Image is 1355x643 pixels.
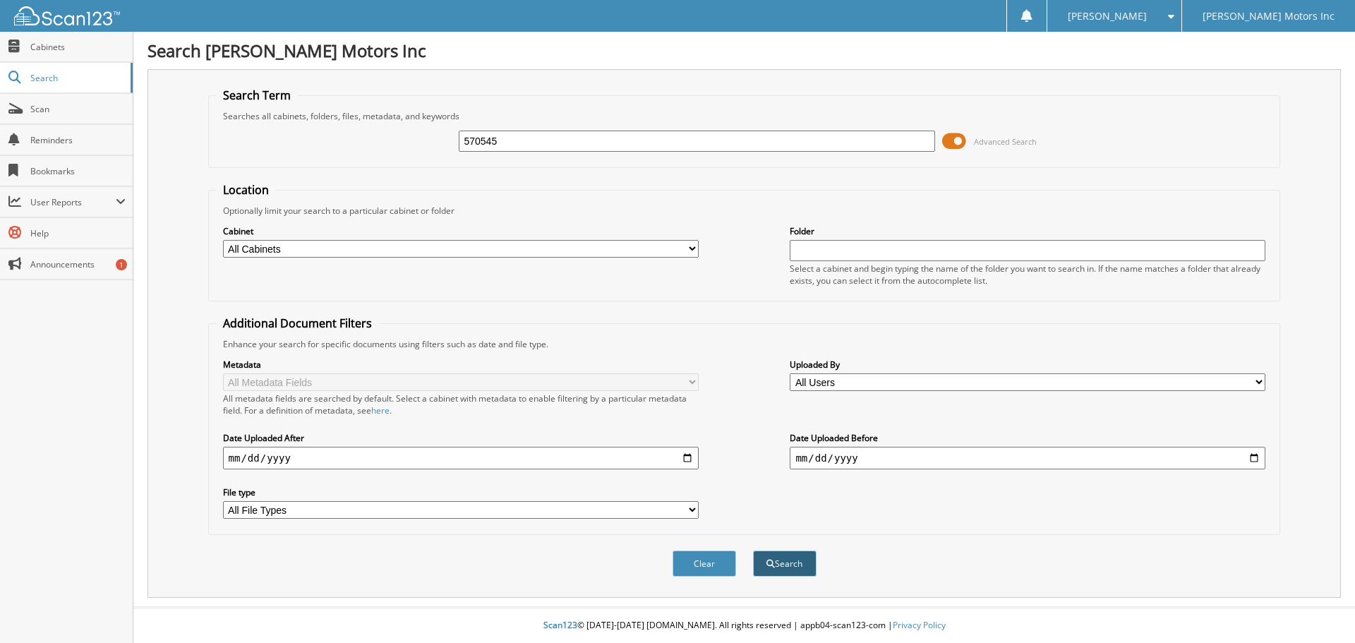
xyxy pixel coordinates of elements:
[371,404,390,416] a: here
[30,103,126,115] span: Scan
[673,551,736,577] button: Clear
[14,6,120,25] img: scan123-logo-white.svg
[790,359,1265,371] label: Uploaded By
[30,41,126,53] span: Cabinets
[790,225,1265,237] label: Folder
[223,225,699,237] label: Cabinet
[147,39,1341,62] h1: Search [PERSON_NAME] Motors Inc
[893,619,946,631] a: Privacy Policy
[30,196,116,208] span: User Reports
[216,182,276,198] legend: Location
[216,205,1273,217] div: Optionally limit your search to a particular cabinet or folder
[223,432,699,444] label: Date Uploaded After
[116,259,127,270] div: 1
[133,608,1355,643] div: © [DATE]-[DATE] [DOMAIN_NAME]. All rights reserved | appb04-scan123-com |
[30,72,124,84] span: Search
[543,619,577,631] span: Scan123
[30,134,126,146] span: Reminders
[223,447,699,469] input: start
[30,227,126,239] span: Help
[790,432,1265,444] label: Date Uploaded Before
[790,447,1265,469] input: end
[223,359,699,371] label: Metadata
[216,338,1273,350] div: Enhance your search for specific documents using filters such as date and file type.
[790,263,1265,287] div: Select a cabinet and begin typing the name of the folder you want to search in. If the name match...
[223,486,699,498] label: File type
[1203,12,1335,20] span: [PERSON_NAME] Motors Inc
[223,392,699,416] div: All metadata fields are searched by default. Select a cabinet with metadata to enable filtering b...
[216,316,379,331] legend: Additional Document Filters
[216,110,1273,122] div: Searches all cabinets, folders, files, metadata, and keywords
[1068,12,1147,20] span: [PERSON_NAME]
[216,88,298,103] legend: Search Term
[30,258,126,270] span: Announcements
[974,136,1037,147] span: Advanced Search
[30,165,126,177] span: Bookmarks
[753,551,817,577] button: Search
